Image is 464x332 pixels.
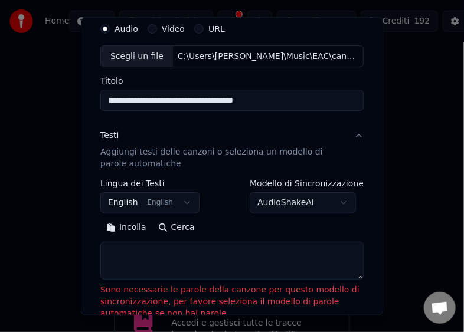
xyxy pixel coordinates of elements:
[101,45,173,67] div: Scegli un file
[100,77,364,85] label: Titolo
[100,218,152,237] button: Incolla
[208,24,225,32] label: URL
[100,179,364,329] div: TestiAggiungi testi delle canzoni o seleziona un modello di parole automatiche
[250,179,364,188] label: Modello di Sincronizzazione
[100,284,364,320] p: Sono necessarie le parole della canzone per questo modello di sincronizzazione, per favore selezi...
[100,130,119,142] div: Testi
[115,24,138,32] label: Audio
[100,146,345,170] p: Aggiungi testi delle canzoni o seleziona un modello di parole automatiche
[173,50,363,62] div: C:\Users\[PERSON_NAME]\Music\EAC\canzone sotto qesto sole originala cantata.wav
[152,218,201,237] button: Cerca
[162,24,185,32] label: Video
[100,179,200,188] label: Lingua dei Testi
[100,120,364,179] button: TestiAggiungi testi delle canzoni o seleziona un modello di parole automatiche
